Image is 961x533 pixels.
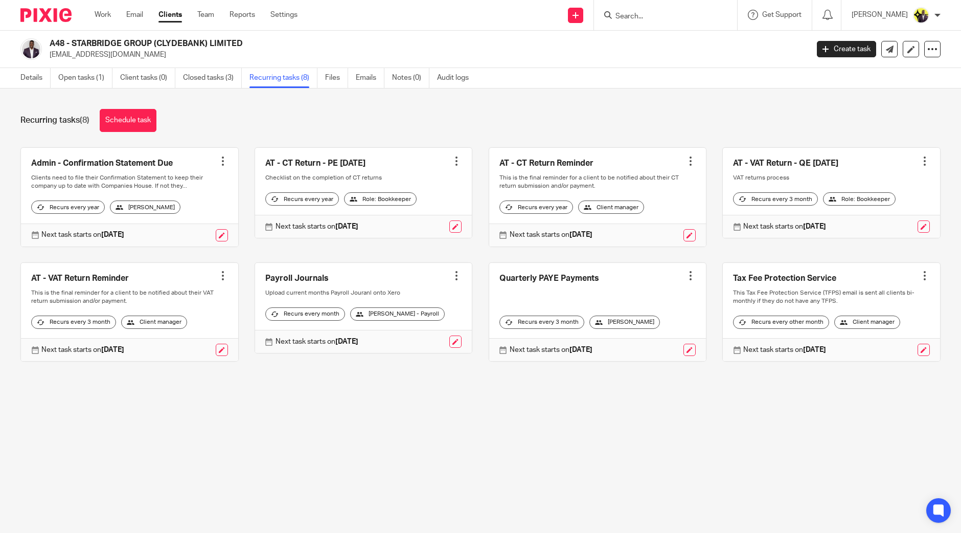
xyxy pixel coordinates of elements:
strong: [DATE] [335,223,358,230]
a: Team [197,10,214,20]
strong: [DATE] [803,223,826,230]
div: Recurs every year [265,192,339,206]
a: Settings [270,10,298,20]
div: Recurs every 3 month [733,192,818,206]
a: Open tasks (1) [58,68,112,88]
p: Next task starts on [276,337,358,347]
a: Files [325,68,348,88]
strong: [DATE] [803,346,826,353]
a: Reports [230,10,255,20]
p: Next task starts on [41,345,124,355]
p: [EMAIL_ADDRESS][DOMAIN_NAME] [50,50,802,60]
div: Role: Bookkeeper [344,192,417,206]
p: Next task starts on [276,221,358,232]
span: (8) [80,116,89,124]
div: Recurs every month [265,307,345,321]
a: Client tasks (0) [120,68,175,88]
strong: [DATE] [569,231,592,238]
img: Yemi-Starbridge.jpg [913,7,929,24]
div: Role: Bookkeeper [823,192,896,206]
strong: [DATE] [101,231,124,238]
p: Next task starts on [510,230,592,240]
div: [PERSON_NAME] [110,201,180,214]
div: Client manager [834,316,900,329]
h2: A48 - STARBRIDGE GROUP (CLYDEBANK) LIMITED [50,38,651,49]
div: Client manager [121,316,187,329]
div: Recurs every other month [733,316,829,329]
div: [PERSON_NAME] - Payroll [350,307,445,321]
h1: Recurring tasks [20,115,89,126]
p: Next task starts on [510,345,592,355]
a: Details [20,68,51,88]
div: Recurs every 3 month [31,316,116,329]
a: Notes (0) [392,68,429,88]
div: Recurs every year [31,201,105,214]
p: Next task starts on [41,230,124,240]
a: Recurring tasks (8) [249,68,317,88]
img: Pixie [20,8,72,22]
a: Email [126,10,143,20]
strong: [DATE] [335,338,358,345]
span: Get Support [762,11,802,18]
p: Next task starts on [743,345,826,355]
a: Clients [158,10,182,20]
strong: [DATE] [569,346,592,353]
a: Closed tasks (3) [183,68,242,88]
input: Search [614,12,706,21]
p: Next task starts on [743,221,826,232]
div: Recurs every year [499,201,573,214]
div: Recurs every 3 month [499,316,584,329]
div: Client manager [578,201,644,214]
a: Emails [356,68,384,88]
a: Create task [817,41,876,57]
a: Schedule task [100,109,156,132]
img: Screenshot%202025-08-18%20171408.png [20,38,42,60]
div: [PERSON_NAME] [589,316,660,329]
a: Audit logs [437,68,476,88]
p: [PERSON_NAME] [852,10,908,20]
a: Work [95,10,111,20]
strong: [DATE] [101,346,124,353]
